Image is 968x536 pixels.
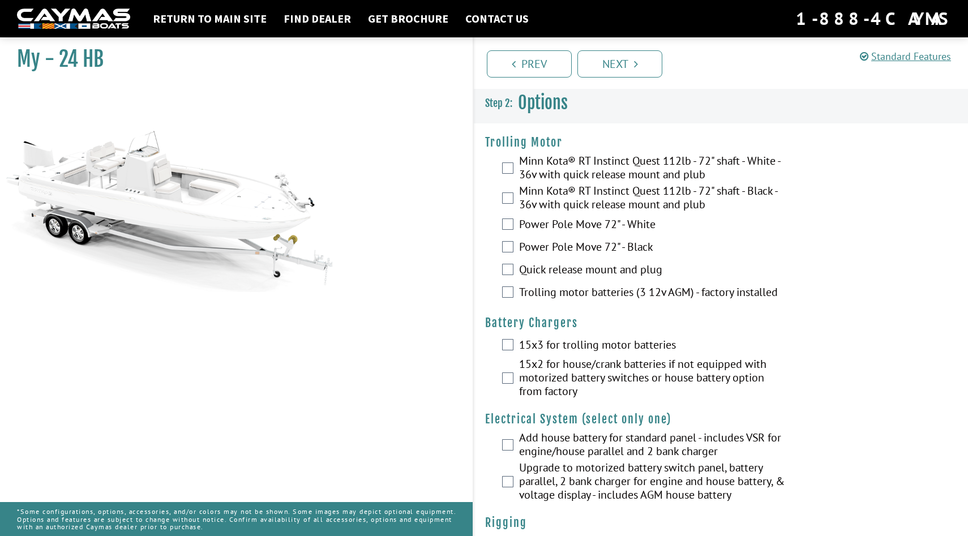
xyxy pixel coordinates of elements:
[17,46,444,72] h1: My - 24 HB
[519,285,789,302] label: Trolling motor batteries (3 12v AGM) - factory installed
[519,217,789,234] label: Power Pole Move 72" - White
[519,338,789,354] label: 15x3 for trolling motor batteries
[519,431,789,461] label: Add house battery for standard panel - includes VSR for engine/house parallel and 2 bank charger
[860,50,951,63] a: Standard Features
[487,50,572,78] a: Prev
[519,357,789,401] label: 15x2 for house/crank batteries if not equipped with motorized battery switches or house battery o...
[519,184,789,214] label: Minn Kota® RT Instinct Quest 112lb - 72" shaft - Black - 36v with quick release mount and plub
[485,316,957,330] h4: Battery Chargers
[577,50,662,78] a: Next
[17,8,130,29] img: white-logo-c9c8dbefe5ff5ceceb0f0178aa75bf4bb51f6bca0971e226c86eb53dfe498488.png
[278,11,357,26] a: Find Dealer
[485,516,957,530] h4: Rigging
[519,154,789,184] label: Minn Kota® RT Instinct Quest 112lb - 72" shaft - White - 36v with quick release mount and plub
[362,11,454,26] a: Get Brochure
[796,6,951,31] div: 1-888-4CAYMAS
[460,11,534,26] a: Contact Us
[485,135,957,149] h4: Trolling Motor
[484,49,968,78] ul: Pagination
[519,263,789,279] label: Quick release mount and plug
[474,82,968,124] h3: Options
[519,240,789,256] label: Power Pole Move 72" - Black
[147,11,272,26] a: Return to main site
[485,412,957,426] h4: Electrical System (select only one)
[17,502,456,536] p: *Some configurations, options, accessories, and/or colors may not be shown. Some images may depic...
[519,461,789,504] label: Upgrade to motorized battery switch panel, battery parallel, 2 bank charger for engine and house ...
